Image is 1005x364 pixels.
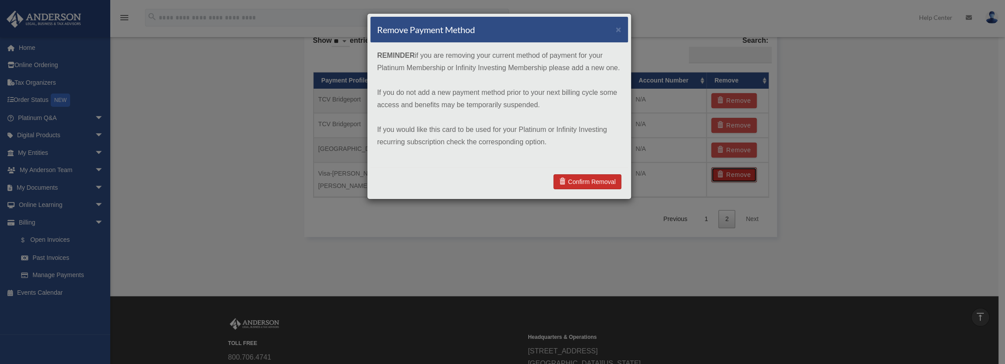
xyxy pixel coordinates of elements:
p: If you do not add a new payment method prior to your next billing cycle some access and benefits ... [377,86,621,111]
a: Confirm Removal [553,174,621,189]
h4: Remove Payment Method [377,23,475,36]
strong: REMINDER [377,52,415,59]
div: if you are removing your current method of payment for your Platinum Membership or Infinity Inves... [370,43,628,167]
button: × [616,25,621,34]
p: If you would like this card to be used for your Platinum or Infinity Investing recurring subscrip... [377,124,621,148]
